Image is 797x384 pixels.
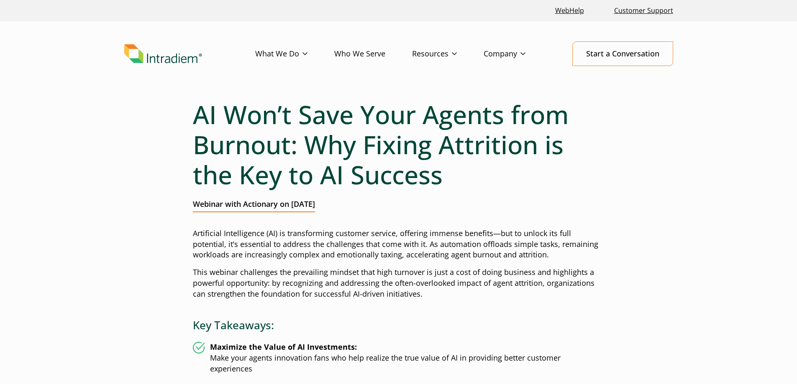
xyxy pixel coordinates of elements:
[572,41,673,66] a: Start a Conversation
[611,2,677,20] a: Customer Support
[193,99,605,190] h1: AI Won’t Save Your Agents from Burnout: Why Fixing Attrition is the Key to AI Success
[552,2,587,20] a: Link opens in a new window
[193,342,605,374] li: Make your agents innovation fans who help realize the true value of AI in providing better custom...
[484,42,552,66] a: Company
[124,44,255,64] a: Link to homepage of Intradiem
[193,319,605,332] h3: Key Takeaways:
[210,342,357,352] strong: Maximize the Value of AI Investments:
[124,44,202,64] img: Intradiem
[255,42,334,66] a: What We Do
[193,200,315,212] h2: Webinar with Actionary on [DATE]
[412,42,484,66] a: Resources
[193,228,605,261] p: Artificial Intelligence (AI) is transforming customer service, offering immense benefits—but to u...
[334,42,412,66] a: Who We Serve
[193,267,605,300] p: This webinar challenges the prevailing mindset that high turnover is just a cost of doing busines...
